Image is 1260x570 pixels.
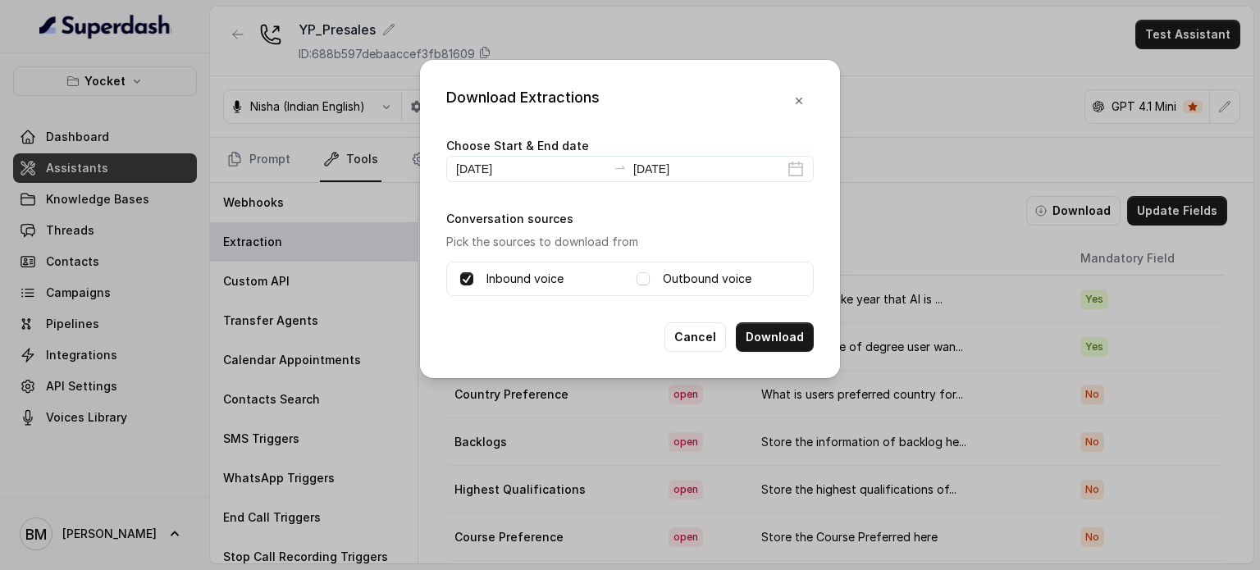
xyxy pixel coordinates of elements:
label: Conversation sources [446,212,573,226]
label: Choose Start & End date [446,139,589,153]
span: swap-right [614,161,627,174]
input: End date [633,160,784,178]
button: Cancel [664,322,726,352]
label: Outbound voice [663,269,751,289]
input: Start date [456,160,607,178]
button: Download [736,322,814,352]
div: Download Extractions [446,86,600,116]
label: Inbound voice [486,269,564,289]
p: Pick the sources to download from [446,232,814,252]
span: to [614,161,627,174]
